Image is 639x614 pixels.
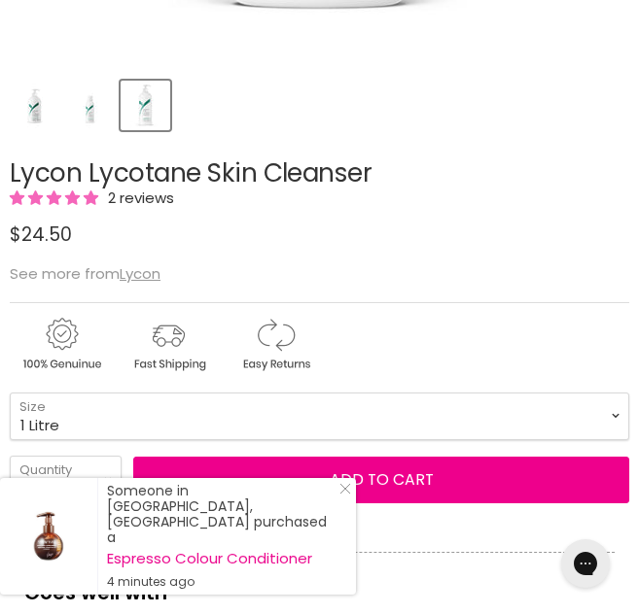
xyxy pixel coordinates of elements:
img: Lycon Lycotane Skin Cleanser [67,83,113,128]
button: Add to cart [133,457,629,503]
small: 4 minutes ago [107,574,337,590]
span: $24.50 [10,222,72,248]
img: Lycon Lycotane Skin Cleanser [12,83,57,128]
img: genuine.gif [10,315,113,374]
span: 2 reviews [102,188,174,208]
img: Lycon Lycotane Skin Cleanser [123,83,168,128]
svg: Close Icon [339,483,351,495]
a: Lycon [120,263,160,284]
button: Lycon Lycotane Skin Cleanser [10,81,59,130]
button: Lycon Lycotane Skin Cleanser [65,81,115,130]
a: Espresso Colour Conditioner [107,551,337,566]
span: See more from [10,263,160,284]
img: returns.gif [224,315,327,374]
select: Quantity [10,456,122,503]
a: Close Notification [332,483,351,502]
button: Lycon Lycotane Skin Cleanser [121,81,170,130]
div: Someone in [GEOGRAPHIC_DATA], [GEOGRAPHIC_DATA] purchased a [107,483,337,590]
div: Product thumbnails [7,75,639,132]
h1: Lycon Lycotane Skin Cleanser [10,159,629,188]
img: shipping.gif [117,315,220,374]
iframe: Gorgias live chat messenger [551,532,620,595]
span: 5.00 stars [10,188,102,208]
